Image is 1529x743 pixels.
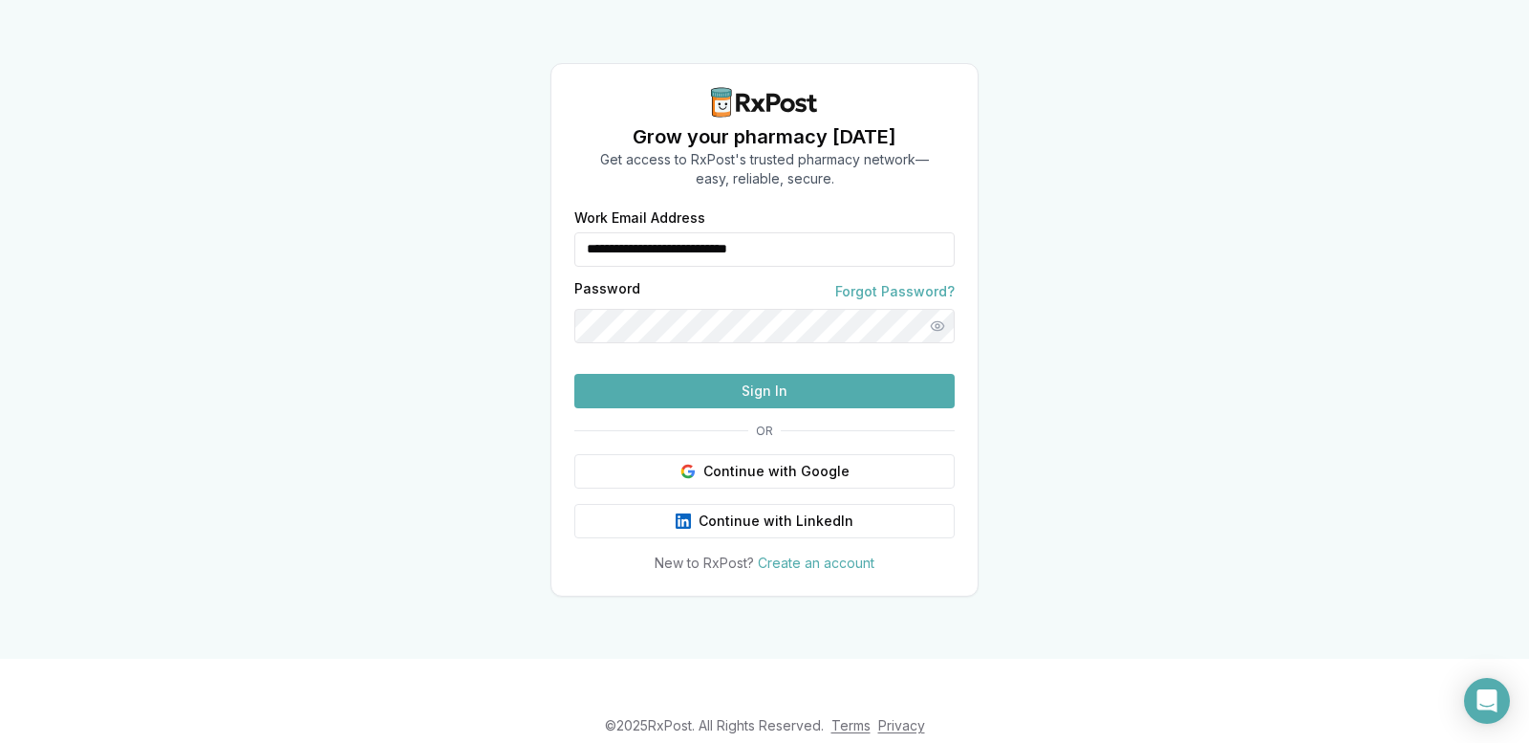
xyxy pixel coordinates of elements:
[835,282,955,301] a: Forgot Password?
[574,374,955,408] button: Sign In
[920,309,955,343] button: Show password
[1464,678,1510,724] div: Open Intercom Messenger
[655,555,754,571] span: New to RxPost?
[600,123,929,150] h1: Grow your pharmacy [DATE]
[574,454,955,489] button: Continue with Google
[600,150,929,188] p: Get access to RxPost's trusted pharmacy network— easy, reliable, secure.
[831,717,871,733] a: Terms
[574,504,955,538] button: Continue with LinkedIn
[703,87,826,118] img: RxPost Logo
[574,282,640,301] label: Password
[758,555,874,571] a: Create an account
[748,424,781,439] span: OR
[680,464,696,479] img: Google
[676,514,691,529] img: LinkedIn
[574,211,955,225] label: Work Email Address
[878,717,925,733] a: Privacy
